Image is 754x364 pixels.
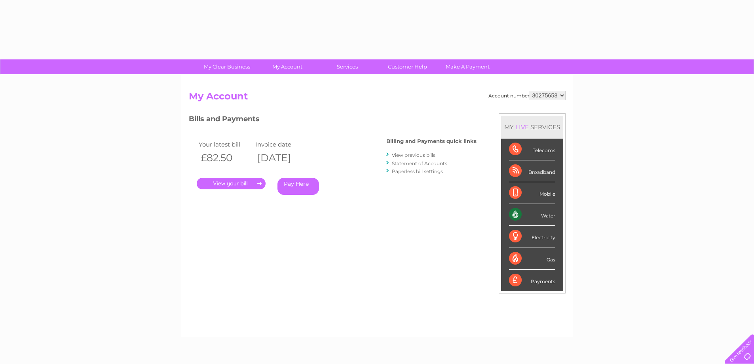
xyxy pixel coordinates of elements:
a: My Account [254,59,320,74]
td: Your latest bill [197,139,254,150]
div: Gas [509,248,555,270]
div: Mobile [509,182,555,204]
div: Water [509,204,555,226]
a: Statement of Accounts [392,160,447,166]
td: Invoice date [253,139,310,150]
a: Make A Payment [435,59,500,74]
h2: My Account [189,91,566,106]
div: MY SERVICES [501,116,563,138]
div: Telecoms [509,139,555,160]
a: View previous bills [392,152,435,158]
th: £82.50 [197,150,254,166]
a: Customer Help [375,59,440,74]
a: . [197,178,266,189]
a: Paperless bill settings [392,168,443,174]
div: Payments [509,270,555,291]
div: LIVE [514,123,530,131]
a: Services [315,59,380,74]
th: [DATE] [253,150,310,166]
div: Electricity [509,226,555,248]
a: Pay Here [277,178,319,195]
a: My Clear Business [194,59,260,74]
h4: Billing and Payments quick links [386,138,477,144]
h3: Bills and Payments [189,113,477,127]
div: Broadband [509,160,555,182]
div: Account number [488,91,566,100]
